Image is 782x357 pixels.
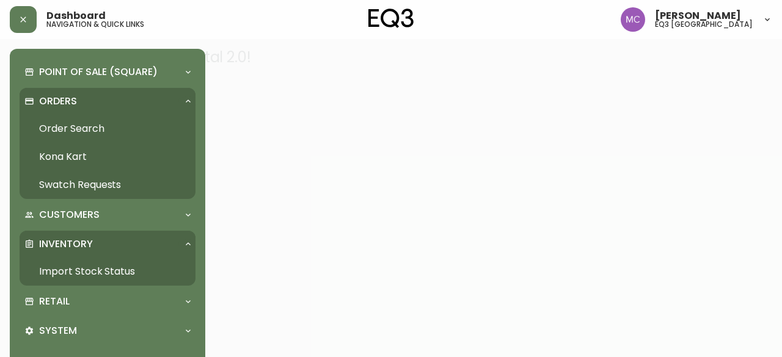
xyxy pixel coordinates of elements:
a: Kona Kart [20,143,195,171]
span: Dashboard [46,11,106,21]
div: Customers [20,201,195,228]
div: Inventory [20,231,195,258]
a: Order Search [20,115,195,143]
div: Orders [20,88,195,115]
p: System [39,324,77,337]
img: logo [368,9,414,28]
span: [PERSON_NAME] [655,11,741,21]
a: Swatch Requests [20,171,195,199]
a: Import Stock Status [20,258,195,286]
div: Retail [20,288,195,315]
img: 6dbdb61c5655a9a555815750a11666cc [621,7,645,32]
p: Orders [39,95,77,108]
p: Point of Sale (Square) [39,65,158,79]
p: Inventory [39,237,93,251]
h5: eq3 [GEOGRAPHIC_DATA] [655,21,753,28]
p: Customers [39,208,100,222]
div: System [20,317,195,344]
div: Point of Sale (Square) [20,59,195,85]
h5: navigation & quick links [46,21,144,28]
p: Retail [39,295,70,308]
